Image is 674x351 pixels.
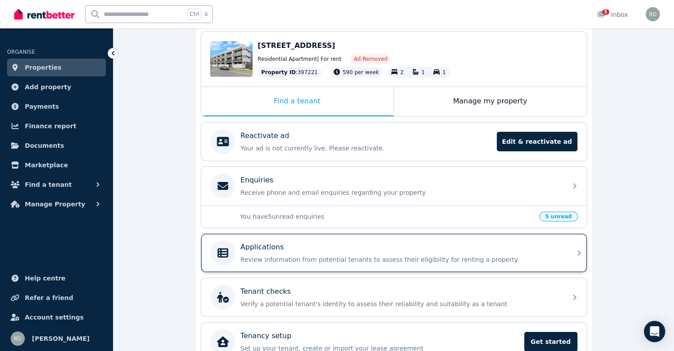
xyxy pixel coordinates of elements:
[201,87,393,116] div: Find a tenant
[400,69,404,75] span: 2
[25,101,59,112] span: Payments
[241,130,289,141] p: Reactivate ad
[539,212,577,221] span: 5 unread
[7,117,106,135] a: Finance report
[187,8,201,20] span: Ctrl
[7,195,106,213] button: Manage Property
[25,62,62,73] span: Properties
[25,292,73,303] span: Refer a friend
[241,242,284,252] p: Applications
[644,321,665,342] div: Open Intercom Messenger
[343,69,379,75] span: 590 per week
[442,69,446,75] span: 1
[7,156,106,174] a: Marketplace
[7,49,35,55] span: ORGANISE
[25,273,66,284] span: Help centre
[7,176,106,193] button: Find a tenant
[241,300,561,308] p: Verify a potential tenant's identity to assess their reliability and suitability as a tenant
[241,175,273,185] p: Enquiries
[201,122,587,161] a: Reactivate adYour ad is not currently live. Please reactivate.Edit & reactivate ad
[7,59,106,76] a: Properties
[646,7,660,21] img: Robert De Donatis
[258,41,335,50] span: [STREET_ADDRESS]
[394,87,587,116] div: Manage my property
[7,308,106,326] a: Account settings
[25,312,84,323] span: Account settings
[25,121,76,131] span: Finance report
[25,179,72,190] span: Find a tenant
[25,160,68,170] span: Marketplace
[261,69,296,76] span: Property ID
[7,137,106,154] a: Documents
[7,289,106,307] a: Refer a friend
[497,132,577,151] span: Edit & reactivate ad
[201,278,587,316] a: Tenant checksVerify a potential tenant's identity to assess their reliability and suitability as ...
[241,331,292,341] p: Tenancy setup
[7,98,106,115] a: Payments
[258,67,322,78] div: : 397221
[421,69,425,75] span: 1
[241,188,561,197] p: Receive phone and email enquiries regarding your property
[597,10,628,19] div: Inbox
[25,199,85,209] span: Manage Property
[25,140,64,151] span: Documents
[7,78,106,96] a: Add property
[25,82,71,92] span: Add property
[201,167,587,205] a: EnquiriesReceive phone and email enquiries regarding your property
[241,286,291,297] p: Tenant checks
[32,333,90,344] span: [PERSON_NAME]
[205,11,208,18] span: k
[11,331,25,346] img: Robert De Donatis
[14,8,74,21] img: RentBetter
[240,212,534,221] p: You have 5 unread enquiries
[258,55,342,63] span: Residential Apartment | For rent
[354,55,387,63] span: Ad: Removed
[241,255,561,264] p: Review information from potential tenants to assess their eligibility for renting a property
[241,144,491,153] p: Your ad is not currently live. Please reactivate.
[602,9,609,15] span: 5
[7,269,106,287] a: Help centre
[201,234,587,272] a: ApplicationsReview information from potential tenants to assess their eligibility for renting a p...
